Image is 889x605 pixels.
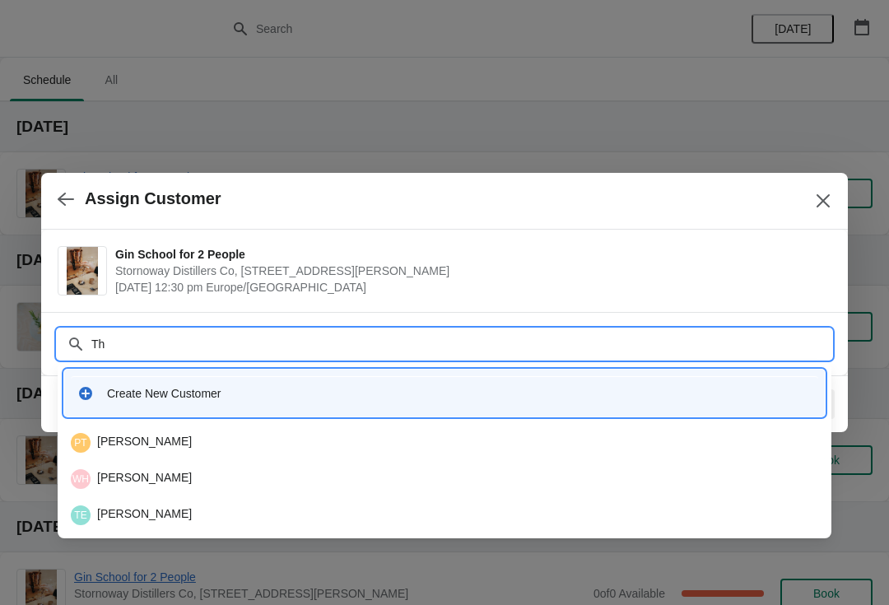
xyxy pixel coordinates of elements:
[115,263,823,279] span: Stornoway Distillers Co, [STREET_ADDRESS][PERSON_NAME]
[71,505,91,525] span: Tom Everest
[91,329,831,359] input: Search customer name or email
[71,505,818,525] div: [PERSON_NAME]
[107,385,812,402] div: Create New Customer
[67,247,99,295] img: Gin School for 2 People | Stornoway Distillers Co, 3 Cromwell Street, Stornoway | September 24 | ...
[808,186,838,216] button: Close
[74,510,86,521] text: TE
[71,469,91,489] span: Wendy Hathorn
[85,189,221,208] h2: Assign Customer
[58,426,831,459] li: Peter Thomas
[58,496,831,532] li: Tom Everest
[115,246,823,263] span: Gin School for 2 People
[58,459,831,496] li: Wendy Hathorn
[71,469,818,489] div: [PERSON_NAME]
[74,437,87,449] text: PT
[115,279,823,296] span: [DATE] 12:30 pm Europe/[GEOGRAPHIC_DATA]
[71,433,818,453] div: [PERSON_NAME]
[71,433,91,453] span: Peter Thomas
[72,473,89,485] text: WH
